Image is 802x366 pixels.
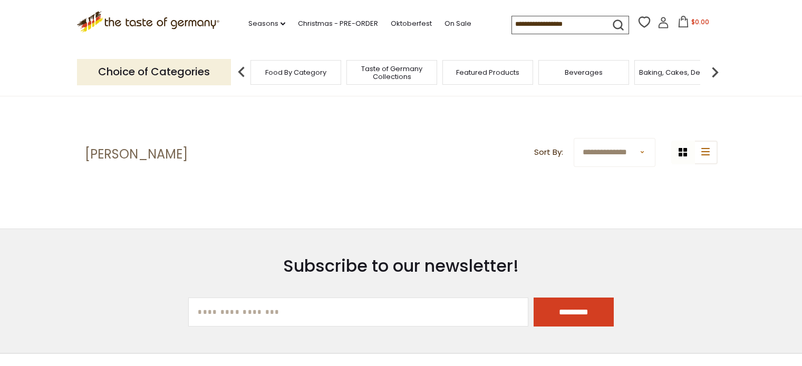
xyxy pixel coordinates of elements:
[350,65,434,81] a: Taste of Germany Collections
[265,68,326,76] a: Food By Category
[671,16,716,32] button: $0.00
[391,18,432,29] a: Oktoberfest
[77,59,231,85] p: Choice of Categories
[188,255,614,276] h3: Subscribe to our newsletter!
[445,18,471,29] a: On Sale
[85,146,188,162] h1: [PERSON_NAME]
[534,146,563,159] label: Sort By:
[298,18,378,29] a: Christmas - PRE-ORDER
[456,68,519,76] a: Featured Products
[639,68,721,76] a: Baking, Cakes, Desserts
[248,18,285,29] a: Seasons
[231,62,252,83] img: previous arrow
[565,68,603,76] a: Beverages
[704,62,726,83] img: next arrow
[691,17,709,26] span: $0.00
